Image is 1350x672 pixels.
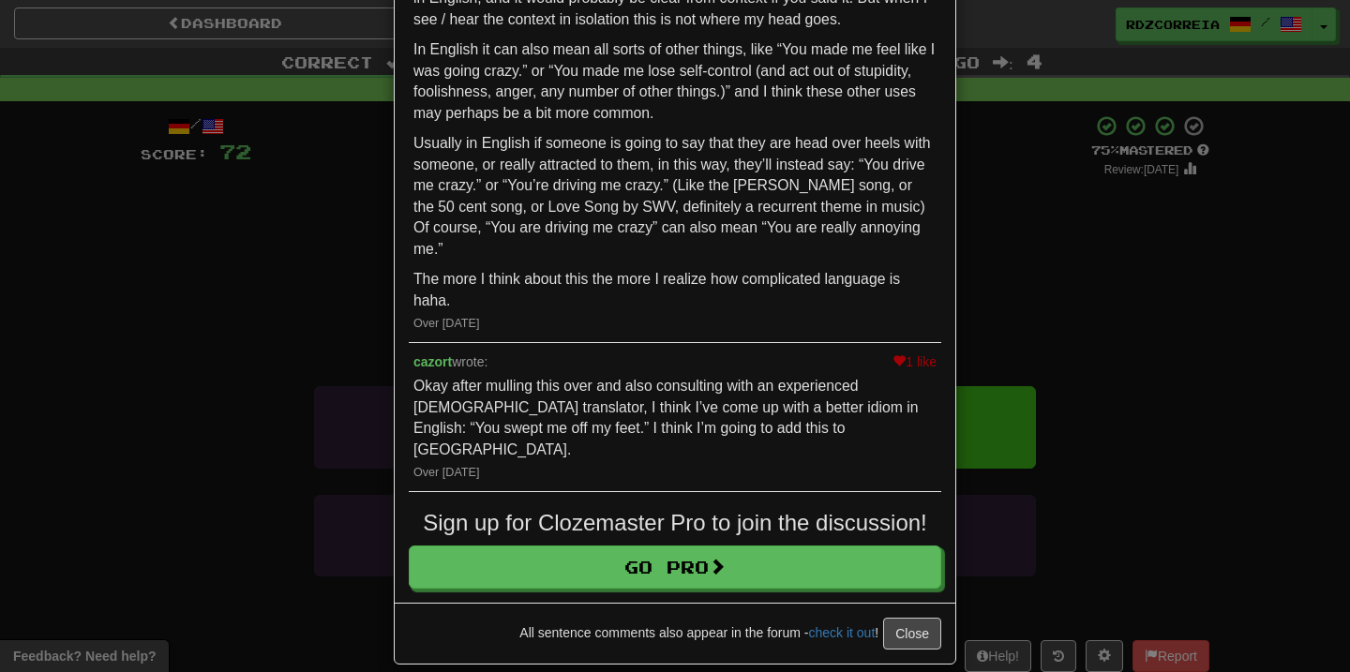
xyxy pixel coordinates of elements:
[413,39,937,124] p: In English it can also mean all sorts of other things, like “You made me feel like I was going cr...
[409,545,941,589] a: Go Pro
[413,466,479,479] a: Over [DATE]
[413,317,479,330] a: Over [DATE]
[883,618,941,650] button: Close
[413,354,452,369] a: cazort
[413,352,937,371] div: wrote:
[519,625,878,640] span: All sentence comments also appear in the forum - !
[413,269,937,311] p: The more I think about this the more I realize how complicated language is haha.
[808,625,875,640] a: check it out
[409,511,941,535] h3: Sign up for Clozemaster Pro to join the discussion!
[413,133,937,260] p: Usually in English if someone is going to say that they are head over heels with someone, or real...
[413,376,937,460] p: Okay after mulling this over and also consulting with an experienced [DEMOGRAPHIC_DATA] translato...
[892,352,937,371] div: 1 like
